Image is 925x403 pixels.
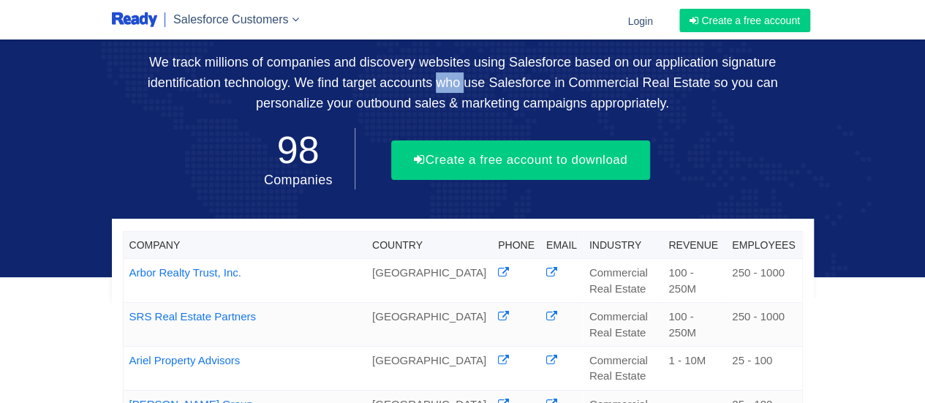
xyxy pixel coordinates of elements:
th: Email [540,232,584,259]
img: logo [112,11,158,29]
a: Ariel Property Advisors [129,354,241,366]
p: We track millions of companies and discovery websites using Salesforce based on our application s... [112,52,814,113]
th: Revenue [662,232,726,259]
a: Login [619,2,661,39]
td: 100 - 250M [662,259,726,303]
td: Commercial Real Estate [584,346,663,390]
a: SRS Real Estate Partners [129,310,256,323]
th: Employees [726,232,802,259]
a: Arbor Realty Trust, Inc. [129,266,241,279]
td: Commercial Real Estate [584,303,663,347]
span: 98 [264,129,333,171]
th: Company [123,232,366,259]
button: Create a free account to download [391,140,650,180]
td: [GEOGRAPHIC_DATA] [366,303,492,347]
td: 1 - 10M [662,346,726,390]
td: 250 - 1000 [726,259,802,303]
th: Country [366,232,492,259]
td: Commercial Real Estate [584,259,663,303]
th: Phone [492,232,540,259]
td: 100 - 250M [662,303,726,347]
td: [GEOGRAPHIC_DATA] [366,259,492,303]
span: Companies [264,173,333,187]
td: 25 - 100 [726,346,802,390]
td: [GEOGRAPHIC_DATA] [366,346,492,390]
th: Industry [584,232,663,259]
span: Login [627,15,652,27]
a: Create a free account [679,9,810,32]
td: 250 - 1000 [726,303,802,347]
span: Salesforce Customers [173,13,288,26]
